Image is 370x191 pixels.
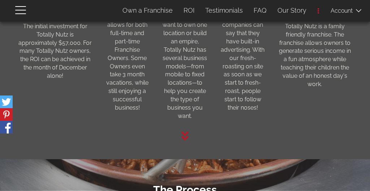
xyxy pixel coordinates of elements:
p: Totally Nutz allows for both full-time and part-time Franchise Owners. Some Owners even take 3 mo... [104,13,151,112]
a: Own a Franchise [117,3,178,18]
p: Not many companies can say that they have built-in advertising. With our fresh-roasting on site a... [219,13,266,112]
a: Our Story [272,3,312,18]
a: Testimonials [200,3,248,18]
p: The initial investment for Totally Nutz is approximately $57,000. For many Totally Nutz owners, t... [17,22,93,80]
p: Totally Nutz is a family friendly franchise. The franchise allows owners to generate serious inco... [277,22,353,89]
a: ROI [178,3,200,18]
a: FAQ [248,3,272,18]
p: Whether you want to own one location or build an empire, Totally Nutz has several business models... [162,13,208,120]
